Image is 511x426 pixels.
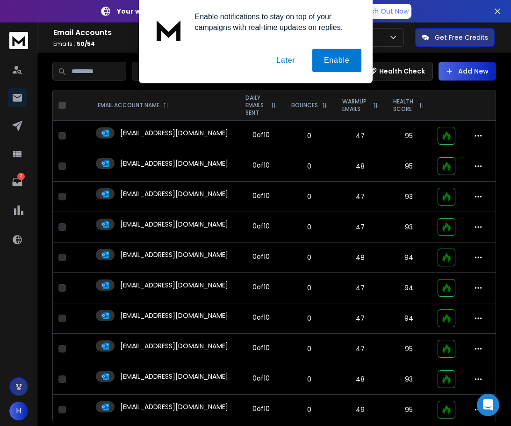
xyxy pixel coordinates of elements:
p: 0 [289,314,329,323]
div: 0 of 10 [252,130,270,140]
td: 95 [386,395,432,425]
p: [EMAIL_ADDRESS][DOMAIN_NAME] [120,250,228,259]
p: 2 [17,173,25,180]
div: EMAIL ACCOUNT NAME [98,102,169,109]
p: 0 [289,222,329,232]
td: 95 [386,334,432,364]
div: 0 of 10 [252,313,270,322]
td: 48 [335,242,385,273]
td: 94 [386,303,432,334]
td: 93 [386,182,432,212]
td: 48 [335,364,385,395]
div: 0 of 10 [252,404,270,413]
p: [EMAIL_ADDRESS][DOMAIN_NAME] [120,280,228,290]
div: 0 of 10 [252,161,270,170]
p: [EMAIL_ADDRESS][DOMAIN_NAME] [120,311,228,320]
button: H [9,402,28,420]
td: 47 [335,334,385,364]
div: Enable notifications to stay on top of your campaigns with real-time updates on replies. [187,11,361,33]
p: [EMAIL_ADDRESS][DOMAIN_NAME] [120,372,228,381]
td: 47 [335,182,385,212]
button: Enable [312,49,361,72]
td: 47 [335,303,385,334]
td: 95 [386,121,432,151]
div: 0 of 10 [252,252,270,261]
p: 0 [289,405,329,414]
div: Open Intercom Messenger [477,394,499,416]
p: DAILY EMAILS SENT [245,94,267,117]
td: 48 [335,151,385,182]
td: 93 [386,364,432,395]
td: 49 [335,395,385,425]
div: 0 of 10 [252,282,270,292]
p: 0 [289,375,329,384]
td: 47 [335,273,385,303]
p: 0 [289,253,329,262]
p: 0 [289,162,329,171]
img: notification icon [150,11,187,49]
p: WARMUP EMAILS [342,98,368,113]
a: 2 [8,173,27,191]
p: [EMAIL_ADDRESS][DOMAIN_NAME] [120,189,228,198]
p: [EMAIL_ADDRESS][DOMAIN_NAME] [120,341,228,351]
td: 95 [386,151,432,182]
p: 0 [289,192,329,201]
td: 47 [335,121,385,151]
p: [EMAIL_ADDRESS][DOMAIN_NAME] [120,159,228,168]
td: 94 [386,242,432,273]
p: BOUNCES [291,102,318,109]
p: [EMAIL_ADDRESS][DOMAIN_NAME] [120,220,228,229]
button: Later [265,49,307,72]
p: [EMAIL_ADDRESS][DOMAIN_NAME] [120,128,228,138]
div: 0 of 10 [252,343,270,353]
p: 0 [289,131,329,140]
td: 93 [386,212,432,242]
div: 0 of 10 [252,191,270,200]
td: 47 [335,212,385,242]
p: [EMAIL_ADDRESS][DOMAIN_NAME] [120,402,228,411]
p: HEALTH SCORE [393,98,415,113]
div: 0 of 10 [252,374,270,383]
p: 0 [289,283,329,293]
div: 0 of 10 [252,221,270,231]
td: 94 [386,273,432,303]
p: 0 [289,344,329,353]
